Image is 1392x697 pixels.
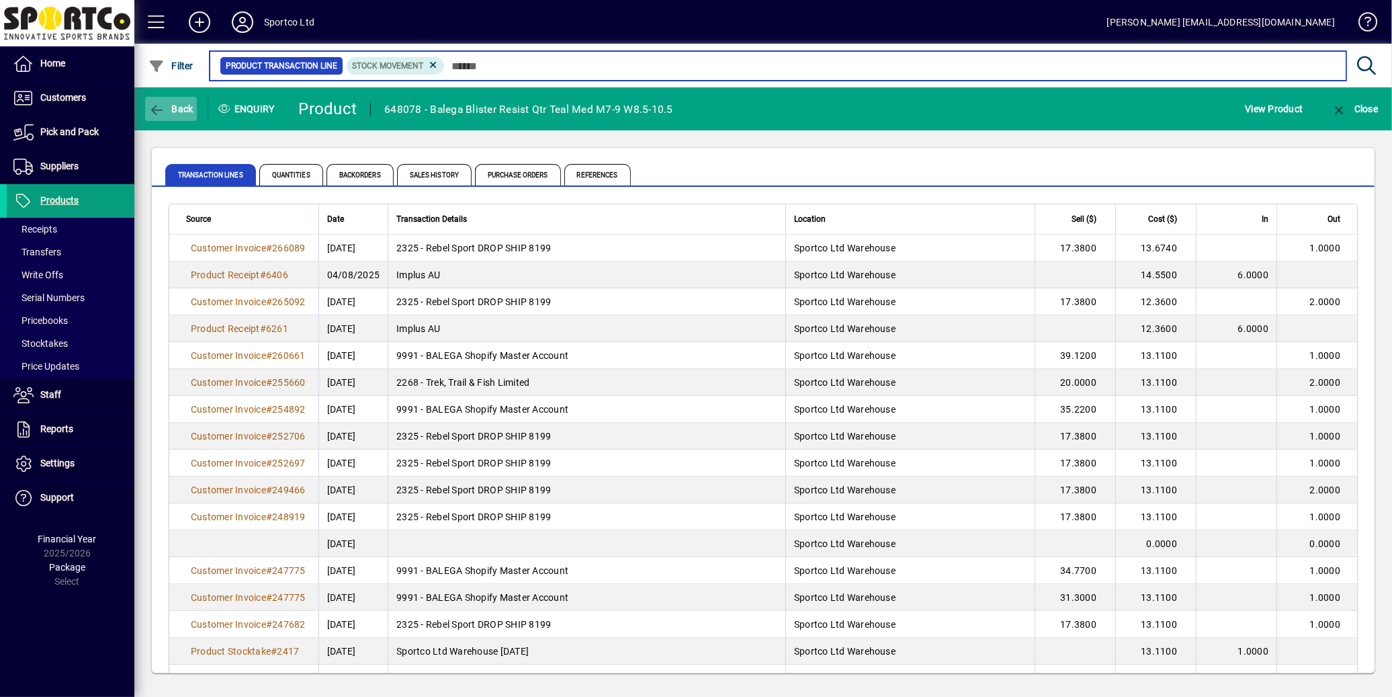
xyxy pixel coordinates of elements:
span: 2.0000 [1310,296,1341,307]
span: References [564,164,631,186]
span: Customer Invoice [191,350,266,361]
td: 35.2200 [1035,396,1115,423]
div: Cost ($) [1124,212,1189,227]
td: 04/08/2025 [318,261,388,288]
span: 1.0000 [1310,565,1341,576]
td: 13.1100 [1115,611,1196,638]
div: Date [327,212,380,227]
span: # [266,458,272,468]
span: Price Updates [13,361,79,372]
td: 13.6740 [1115,235,1196,261]
span: Home [40,58,65,69]
span: Customer Invoice [191,485,266,495]
td: 13.1100 [1115,342,1196,369]
div: Sell ($) [1043,212,1108,227]
a: Write Offs [7,263,134,286]
td: Sportco Ltd Warehouse [DATE] [388,638,785,665]
span: Sportco Ltd Warehouse [794,323,896,334]
a: Customer Invoice#265092 [186,294,310,309]
span: Settings [40,458,75,468]
span: # [266,592,272,603]
td: [DATE] [318,638,388,665]
td: 34.7700 [1035,557,1115,584]
div: 648078 - Balega Blister Resist Qtr Teal Med M7-9 W8.5-10.5 [384,99,673,120]
td: 2325 - Rebel Sport DROP SHIP 8199 [388,503,785,530]
span: 255660 [272,377,306,388]
span: # [266,485,272,495]
td: 2325 - Rebel Sport DROP SHIP 8199 [388,423,785,450]
span: Pricebooks [13,315,68,326]
a: Receipts [7,218,134,241]
span: 1.0000 [1310,458,1341,468]
td: [DATE] [318,584,388,611]
span: Stock movement [352,61,424,71]
a: Customer Invoice#252706 [186,429,310,444]
td: 17.3800 [1035,611,1115,638]
span: In [1262,212,1268,227]
div: Product [299,98,357,120]
td: 13.1100 [1115,450,1196,477]
span: Customer Invoice [191,458,266,468]
span: 0.0000 [1310,538,1341,549]
td: 20.0000 [1035,369,1115,396]
span: Customer Invoice [191,243,266,253]
a: Price Updates [7,355,134,378]
span: Sportco Ltd Warehouse [794,243,896,253]
button: View Product [1242,97,1306,121]
span: Sportco Ltd Warehouse [794,538,896,549]
a: Home [7,47,134,81]
td: 13.1100 [1115,557,1196,584]
td: 17.3800 [1035,423,1115,450]
span: Sportco Ltd Warehouse [794,619,896,630]
td: 9991 - BALEGA Shopify Master Account [388,396,785,423]
span: 6.0000 [1238,270,1269,280]
span: 1.0000 [1310,619,1341,630]
span: Products [40,195,79,206]
span: Sportco Ltd Warehouse [794,458,896,468]
td: [DATE] [318,315,388,342]
span: 528 [273,673,290,684]
span: # [266,377,272,388]
td: 0.0000 [1115,530,1196,557]
a: Product Write Off#528 [186,671,294,686]
td: 13.1100 [1115,503,1196,530]
span: 265092 [272,296,306,307]
span: 2.0000 [1310,377,1341,388]
a: Settings [7,447,134,481]
a: Support [7,481,134,515]
span: 6.0000 [1238,323,1269,334]
span: Sportco Ltd Warehouse [794,431,896,442]
div: Source [186,212,310,227]
a: Customers [7,81,134,115]
span: Customer Invoice [191,511,266,522]
span: 247682 [272,619,306,630]
td: 9991 - BALEGA Shopify Master Account [388,584,785,611]
span: Product Write Off [191,673,266,684]
span: Customers [40,92,86,103]
span: Date [327,212,344,227]
app-page-header-button: Back [134,97,208,121]
span: Pick and Pack [40,126,99,137]
span: 2.0000 [1310,485,1341,495]
td: [DATE] [318,530,388,557]
span: Sportco Ltd Warehouse [794,565,896,576]
td: [DATE] [318,665,388,692]
span: Close [1331,104,1378,114]
span: # [260,323,266,334]
a: Customer Invoice#266089 [186,241,310,255]
span: Product Receipt [191,270,260,280]
a: Transfers [7,241,134,263]
span: Source [186,212,211,227]
a: Customer Invoice#249466 [186,483,310,497]
button: Profile [221,10,264,34]
span: Customer Invoice [191,619,266,630]
span: # [266,431,272,442]
td: 9991 - BALEGA Shopify Master Account [388,342,785,369]
span: Sales History [397,164,472,186]
span: 1.0000 [1310,511,1341,522]
a: Pricebooks [7,309,134,332]
span: Customer Invoice [191,431,266,442]
span: Support [40,492,74,503]
span: Sportco Ltd Warehouse [794,404,896,415]
td: Implus AU [388,315,785,342]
